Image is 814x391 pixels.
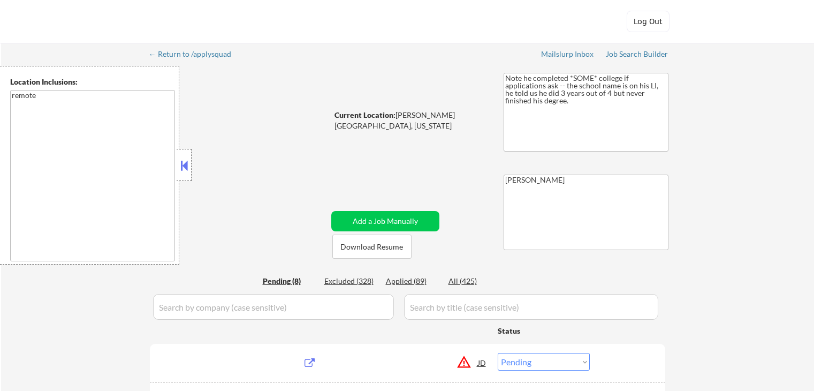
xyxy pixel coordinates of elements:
div: All (425) [448,276,502,287]
div: ← Return to /applysquad [149,50,241,58]
div: Excluded (328) [324,276,378,287]
a: Mailslurp Inbox [541,50,595,61]
button: Add a Job Manually [331,211,439,231]
button: Download Resume [332,235,412,259]
strong: Current Location: [334,110,395,119]
div: Pending (8) [263,276,316,287]
button: warning_amber [457,355,471,370]
div: Location Inclusions: [10,77,175,87]
div: Status [498,321,590,340]
div: Mailslurp Inbox [541,50,595,58]
a: Job Search Builder [606,50,668,61]
a: ← Return to /applysquad [149,50,241,61]
button: Log Out [627,11,670,32]
input: Search by company (case sensitive) [153,294,394,320]
div: Applied (89) [386,276,439,287]
div: Job Search Builder [606,50,668,58]
div: [PERSON_NAME][GEOGRAPHIC_DATA], [US_STATE] [334,110,486,131]
div: JD [477,353,488,372]
input: Search by title (case sensitive) [404,294,658,320]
